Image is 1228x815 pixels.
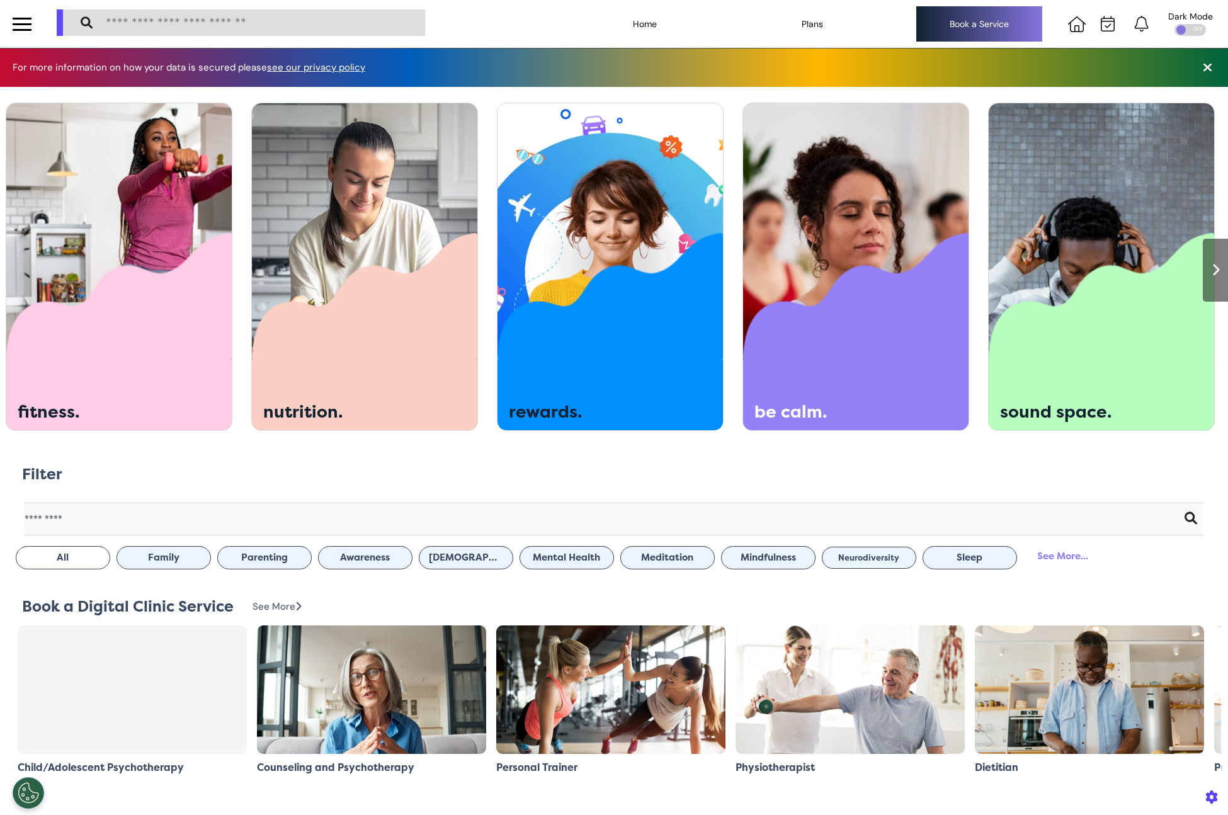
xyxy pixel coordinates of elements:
[620,546,715,569] button: Meditation
[419,546,513,569] button: [DEMOGRAPHIC_DATA] Health
[1174,24,1206,36] div: OFF
[267,61,365,74] a: see our privacy policy
[318,546,412,569] button: Awareness
[721,546,816,569] button: Mindfulness
[822,547,916,569] button: Neurodiversity
[582,6,708,42] div: Home
[496,760,577,775] div: Personal Trainer
[1168,12,1213,21] div: Dark Mode
[257,625,486,797] img: Counselling+and+Psychotherapy-min.jpg
[13,777,44,809] button: Open Preferences
[496,625,725,797] img: Personal+Trainer-min.jpeg
[18,760,184,775] div: Child/Adolescent Psychotherapy
[13,63,378,72] div: For more information on how your data is secured please
[16,546,110,569] button: All
[916,6,1042,42] div: Book a Service
[975,625,1204,797] img: Dietitian-min.jpeg
[509,404,667,421] div: rewards.
[217,546,312,569] button: Parenting
[736,625,965,797] img: Physiotherapist-min.jpeg
[923,546,1017,569] button: Sleep
[18,404,176,421] div: fitness.
[749,6,875,42] div: Plans
[22,465,62,484] h2: Filter
[520,546,614,569] button: Mental Health
[754,404,912,421] div: be calm.
[1023,545,1102,568] div: See More...
[257,760,414,775] div: Counseling and Psychotherapy
[253,600,301,614] div: See More
[736,760,815,775] div: Physiotherapist
[117,546,211,569] button: Family
[1000,404,1158,421] div: sound space.
[263,404,421,421] div: nutrition.
[975,760,1018,775] div: Dietitian
[22,598,234,616] h2: Book a Digital Clinic Service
